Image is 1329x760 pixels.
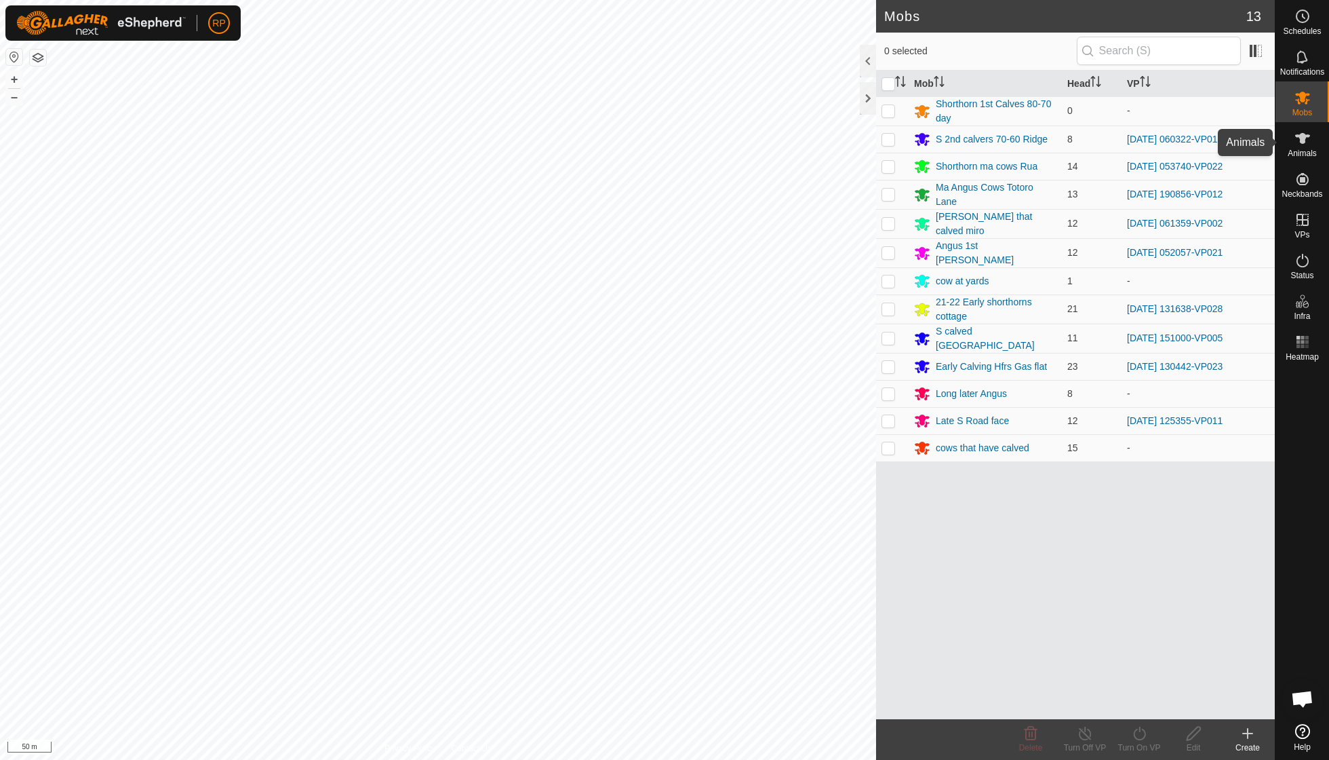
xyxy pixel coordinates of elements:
a: Contact Us [452,742,492,755]
span: 8 [1067,388,1073,399]
div: cow at yards [936,274,989,288]
span: 14 [1067,161,1078,172]
div: cows that have calved [936,441,1029,455]
span: 13 [1067,189,1078,199]
p-sorticon: Activate to sort [934,78,945,89]
span: Heatmap [1286,353,1319,361]
span: 8 [1067,134,1073,145]
span: 11 [1067,332,1078,343]
input: Search (S) [1077,37,1241,65]
div: Open chat [1282,679,1323,719]
span: Delete [1019,743,1043,753]
a: [DATE] 053740-VP022 [1127,161,1223,172]
a: [DATE] 052057-VP021 [1127,247,1223,258]
span: Infra [1294,312,1310,320]
div: Angus 1st [PERSON_NAME] [936,239,1056,267]
th: Head [1062,71,1122,97]
p-sorticon: Activate to sort [895,78,906,89]
button: + [6,71,22,88]
span: 1 [1067,275,1073,286]
div: Late S Road face [936,414,1009,428]
div: Edit [1166,742,1221,754]
th: Mob [909,71,1062,97]
div: Shorthorn 1st Calves 80-70 day [936,97,1056,126]
span: Neckbands [1282,190,1322,198]
span: 13 [1246,6,1261,26]
a: Help [1275,719,1329,757]
span: Mobs [1292,109,1312,117]
td: - [1122,434,1275,461]
h2: Mobs [884,8,1246,24]
a: [DATE] 061359-VP002 [1127,218,1223,229]
p-sorticon: Activate to sort [1090,78,1101,89]
a: [DATE] 131638-VP028 [1127,303,1223,314]
div: [PERSON_NAME] that calved miro [936,210,1056,238]
span: 21 [1067,303,1078,314]
img: Gallagher Logo [16,11,186,35]
a: [DATE] 060322-VP017 [1127,134,1223,145]
div: Turn Off VP [1058,742,1112,754]
span: 23 [1067,361,1078,372]
td: - [1122,380,1275,407]
span: Help [1294,743,1311,751]
div: Early Calving Hfrs Gas flat [936,360,1047,374]
div: Long later Angus [936,387,1007,401]
span: 0 [1067,105,1073,116]
button: Reset Map [6,49,22,65]
span: 12 [1067,415,1078,426]
div: Shorthorn ma cows Rua [936,159,1037,174]
a: [DATE] 130442-VP023 [1127,361,1223,372]
span: Animals [1288,149,1317,157]
p-sorticon: Activate to sort [1140,78,1151,89]
th: VP [1122,71,1275,97]
td: - [1122,267,1275,294]
span: VPs [1294,231,1309,239]
span: 0 selected [884,44,1077,58]
td: - [1122,96,1275,126]
div: S calved [GEOGRAPHIC_DATA] [936,324,1056,353]
div: 21-22 Early shorthorns cottage [936,295,1056,324]
span: Notifications [1280,68,1324,76]
a: [DATE] 151000-VP005 [1127,332,1223,343]
a: [DATE] 190856-VP012 [1127,189,1223,199]
span: 12 [1067,218,1078,229]
div: Ma Angus Cows Totoro Lane [936,180,1056,209]
span: 12 [1067,247,1078,258]
span: Status [1290,271,1313,280]
div: S 2nd calvers 70-60 Ridge [936,132,1048,147]
button: – [6,89,22,105]
div: Turn On VP [1112,742,1166,754]
div: Create [1221,742,1275,754]
button: Map Layers [30,50,46,66]
a: Privacy Policy [384,742,435,755]
span: RP [212,16,225,31]
span: Schedules [1283,27,1321,35]
span: 15 [1067,442,1078,453]
a: [DATE] 125355-VP011 [1127,415,1223,426]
